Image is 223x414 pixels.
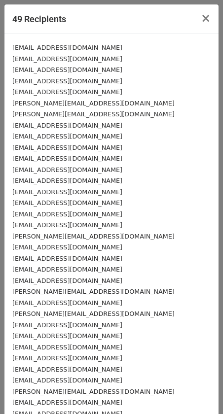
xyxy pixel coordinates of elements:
[12,88,122,96] small: [EMAIL_ADDRESS][DOMAIN_NAME]
[12,55,122,63] small: [EMAIL_ADDRESS][DOMAIN_NAME]
[12,221,122,229] small: [EMAIL_ADDRESS][DOMAIN_NAME]
[201,11,211,25] span: ×
[12,100,175,107] small: [PERSON_NAME][EMAIL_ADDRESS][DOMAIN_NAME]
[12,332,122,340] small: [EMAIL_ADDRESS][DOMAIN_NAME]
[12,155,122,162] small: [EMAIL_ADDRESS][DOMAIN_NAME]
[12,243,122,251] small: [EMAIL_ADDRESS][DOMAIN_NAME]
[174,367,223,414] iframe: Chat Widget
[12,288,175,295] small: [PERSON_NAME][EMAIL_ADDRESS][DOMAIN_NAME]
[12,388,175,395] small: [PERSON_NAME][EMAIL_ADDRESS][DOMAIN_NAME]
[12,377,122,384] small: [EMAIL_ADDRESS][DOMAIN_NAME]
[12,255,122,262] small: [EMAIL_ADDRESS][DOMAIN_NAME]
[12,277,122,284] small: [EMAIL_ADDRESS][DOMAIN_NAME]
[12,133,122,140] small: [EMAIL_ADDRESS][DOMAIN_NAME]
[12,110,175,118] small: [PERSON_NAME][EMAIL_ADDRESS][DOMAIN_NAME]
[12,166,122,173] small: [EMAIL_ADDRESS][DOMAIN_NAME]
[12,144,122,151] small: [EMAIL_ADDRESS][DOMAIN_NAME]
[12,188,122,196] small: [EMAIL_ADDRESS][DOMAIN_NAME]
[12,354,122,362] small: [EMAIL_ADDRESS][DOMAIN_NAME]
[12,299,122,307] small: [EMAIL_ADDRESS][DOMAIN_NAME]
[12,44,122,51] small: [EMAIL_ADDRESS][DOMAIN_NAME]
[12,199,122,207] small: [EMAIL_ADDRESS][DOMAIN_NAME]
[12,344,122,351] small: [EMAIL_ADDRESS][DOMAIN_NAME]
[12,77,122,85] small: [EMAIL_ADDRESS][DOMAIN_NAME]
[12,310,175,317] small: [PERSON_NAME][EMAIL_ADDRESS][DOMAIN_NAME]
[12,233,175,240] small: [PERSON_NAME][EMAIL_ADDRESS][DOMAIN_NAME]
[12,12,66,26] h5: 49 Recipients
[12,177,122,184] small: [EMAIL_ADDRESS][DOMAIN_NAME]
[12,66,122,73] small: [EMAIL_ADDRESS][DOMAIN_NAME]
[12,210,122,218] small: [EMAIL_ADDRESS][DOMAIN_NAME]
[193,4,219,32] button: Close
[12,321,122,329] small: [EMAIL_ADDRESS][DOMAIN_NAME]
[12,399,122,406] small: [EMAIL_ADDRESS][DOMAIN_NAME]
[12,266,122,273] small: [EMAIL_ADDRESS][DOMAIN_NAME]
[12,366,122,373] small: [EMAIL_ADDRESS][DOMAIN_NAME]
[12,122,122,129] small: [EMAIL_ADDRESS][DOMAIN_NAME]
